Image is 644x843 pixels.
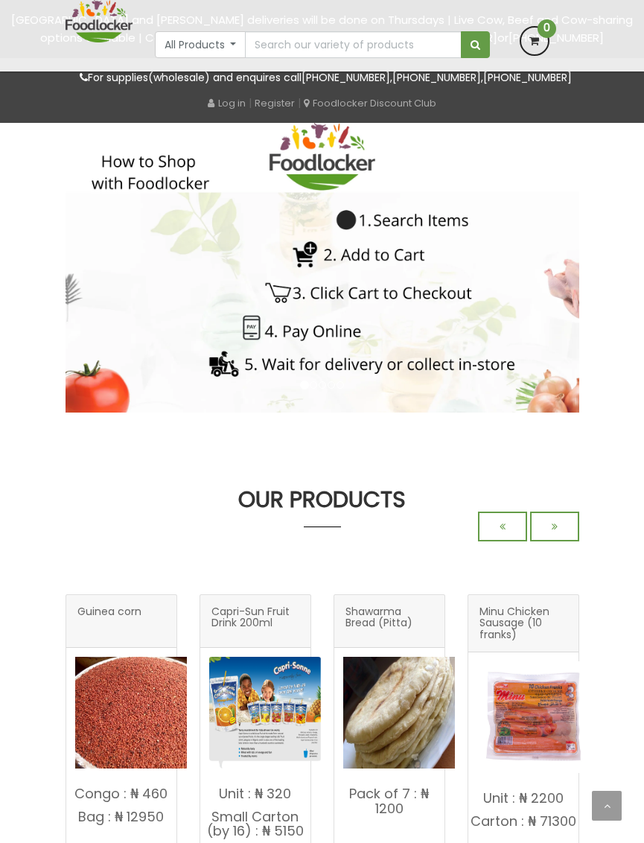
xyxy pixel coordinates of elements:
a: [PHONE_NUMBER] [302,70,390,85]
span: Minu Chicken Sausage (10 franks) [479,606,567,636]
a: Foodlocker Discount Club [304,96,436,110]
span: | [249,95,252,110]
p: Bag : ₦ 12950 [66,809,176,824]
img: Guinea corn [75,657,187,769]
a: Register [255,96,295,110]
span: Shawarma Bread (Pitta) [345,606,433,636]
span: Guinea corn [77,606,141,636]
a: [PHONE_NUMBER] [483,70,572,85]
p: Congo : ₦ 460 [66,786,176,801]
img: Capri-Sun Fruit Drink 200ml [209,657,321,769]
p: Pack of 7 : ₦ 1200 [334,786,444,816]
span: 0 [538,19,556,38]
p: Small Carton (by 16) : ₦ 5150 [200,809,310,839]
span: | [298,95,301,110]
h3: OUR PRODUCTS [66,487,579,512]
span: Capri-Sun Fruit Drink 200ml [211,606,299,636]
img: Shawarma Bread (Pitta) [343,657,455,769]
p: For supplies(wholesale) and enquires call , , [66,69,579,86]
button: All Products [155,31,246,58]
input: Search our variety of products [245,31,461,58]
p: Carton : ₦ 71300 [468,814,578,829]
a: [PHONE_NUMBER] [392,70,481,85]
a: Log in [208,96,246,110]
p: Unit : ₦ 2200 [468,791,578,806]
img: Placing your order is simple as 1-2-3 [66,123,579,413]
img: Minu Chicken Sausage (10 franks) [477,661,589,773]
p: Unit : ₦ 320 [200,786,310,801]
